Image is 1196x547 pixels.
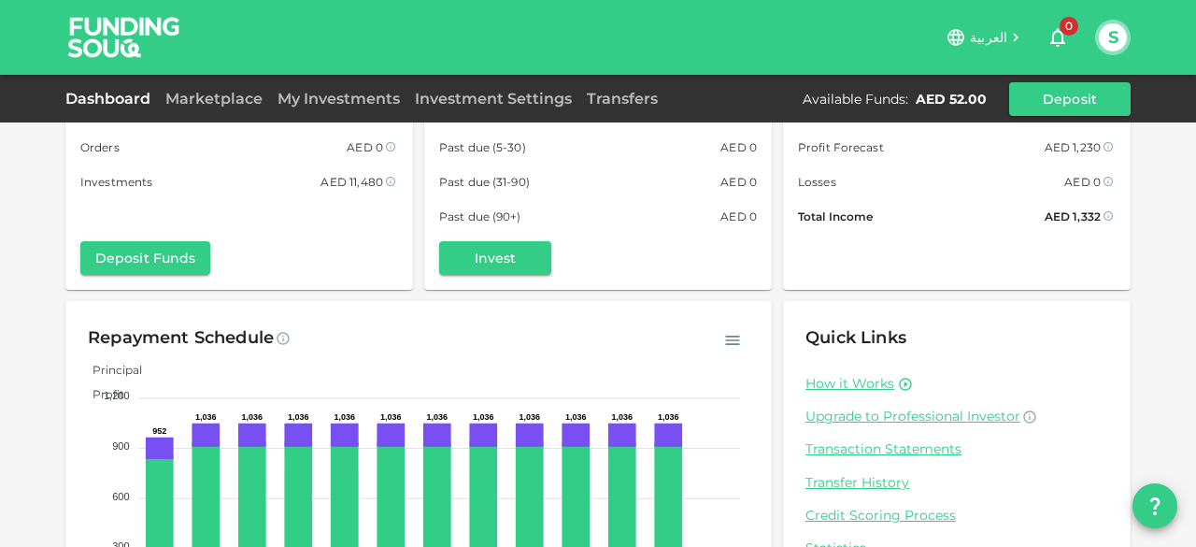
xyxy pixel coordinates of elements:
div: AED 1,230 [1045,137,1101,157]
div: AED 11,480 [320,172,383,192]
div: AED 0 [347,137,383,157]
a: Marketplace [158,90,270,108]
a: Transaction Statements [805,440,1108,458]
button: question [1132,483,1177,528]
button: 0 [1039,19,1076,56]
span: Quick Links [805,327,906,348]
div: Available Funds : [803,90,908,108]
tspan: 1,200 [104,390,130,401]
span: Total Income [798,207,873,226]
tspan: 600 [112,491,129,502]
button: Deposit [1009,82,1131,116]
a: Investment Settings [407,90,579,108]
span: العربية [970,29,1007,46]
span: 0 [1060,17,1078,36]
a: My Investments [270,90,407,108]
a: Transfer History [805,474,1108,492]
span: Orders [80,137,120,157]
span: Past due (90+) [439,207,521,226]
button: S [1099,23,1127,51]
button: Invest [439,241,551,275]
span: Profit Forecast [798,137,884,157]
div: AED 52.00 [916,90,987,108]
span: Losses [798,172,836,192]
tspan: 900 [112,440,129,452]
a: Transfers [579,90,665,108]
span: Upgrade to Professional Investor [805,408,1020,425]
span: Investments [80,172,152,192]
span: Past due (31-90) [439,172,530,192]
span: Past due (5-30) [439,137,526,157]
div: AED 0 [1064,172,1101,192]
div: Repayment Schedule [88,324,274,353]
div: AED 0 [720,137,757,157]
button: Deposit Funds [80,241,210,275]
a: Dashboard [65,90,158,108]
a: Credit Scoring Process [805,507,1108,525]
a: Upgrade to Professional Investor [805,408,1108,425]
a: How it Works [805,375,894,393]
div: AED 1,332 [1045,207,1101,226]
div: AED 0 [720,207,757,226]
div: AED 0 [720,172,757,192]
span: Principal [78,363,142,377]
span: Profit [78,387,124,401]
